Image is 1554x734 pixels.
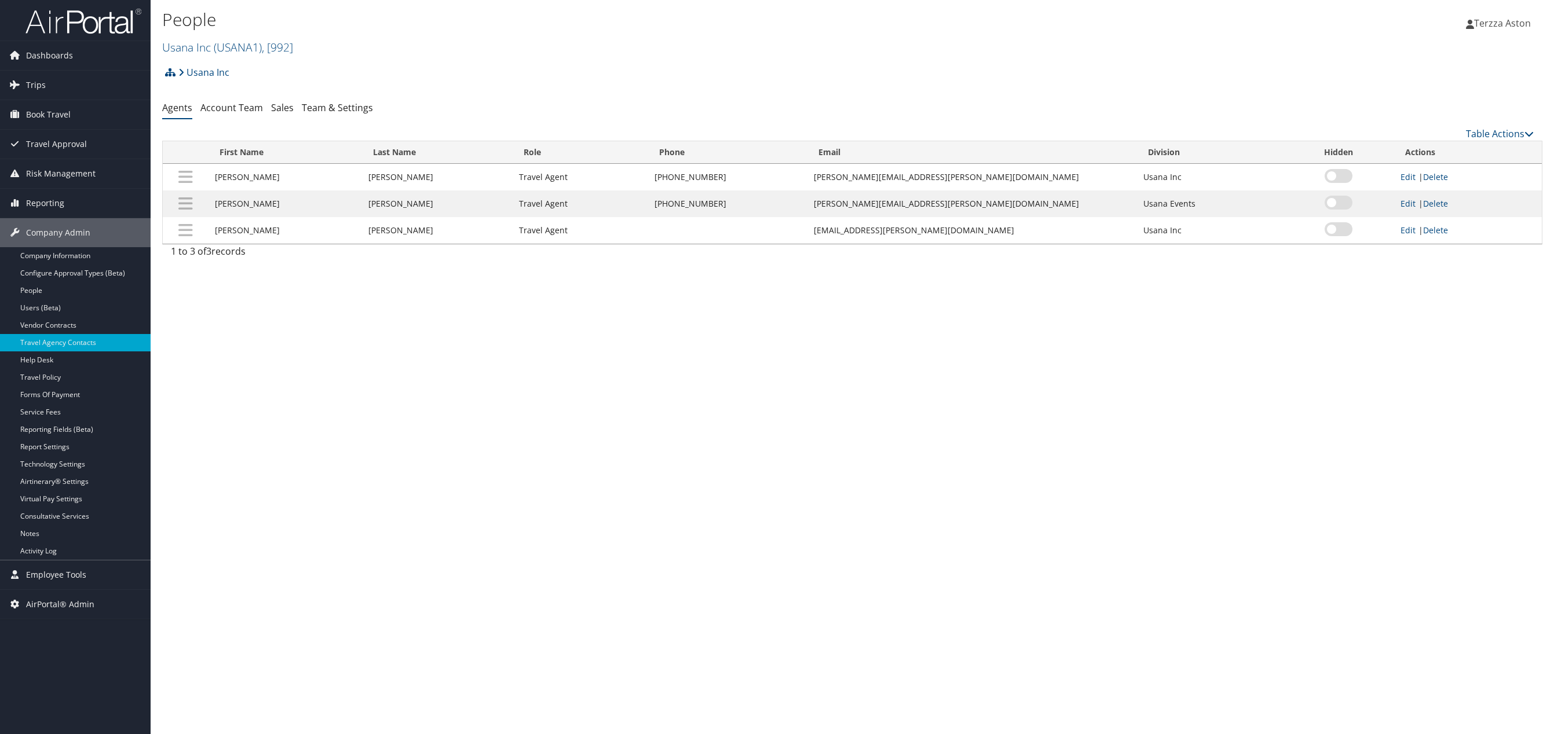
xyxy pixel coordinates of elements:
td: Travel Agent [513,217,648,244]
span: 3 [206,245,211,258]
div: 1 to 3 of records [171,244,499,264]
a: Usana Inc [178,61,229,84]
a: Agents [162,101,192,114]
a: Delete [1423,171,1448,182]
td: [PHONE_NUMBER] [649,190,808,217]
a: Terzza Aston [1466,6,1542,41]
td: Travel Agent [513,190,648,217]
span: Travel Approval [26,130,87,159]
td: Travel Agent [513,164,648,190]
th: Division [1138,141,1283,164]
span: Terzza Aston [1474,17,1531,30]
td: [PERSON_NAME][EMAIL_ADDRESS][PERSON_NAME][DOMAIN_NAME] [808,164,1138,190]
th: First Name [209,141,363,164]
span: Employee Tools [26,560,86,589]
td: [PERSON_NAME] [209,190,363,217]
a: Team & Settings [302,101,373,114]
th: : activate to sort column descending [163,141,209,164]
span: Book Travel [26,100,71,129]
th: Role [513,141,648,164]
th: Phone [649,141,808,164]
span: , [ 992 ] [262,39,293,55]
td: [PHONE_NUMBER] [649,164,808,190]
a: Delete [1423,225,1448,236]
td: [PERSON_NAME] [363,190,513,217]
img: airportal-logo.png [25,8,141,35]
td: | [1395,190,1542,217]
td: [EMAIL_ADDRESS][PERSON_NAME][DOMAIN_NAME] [808,217,1138,244]
td: [PERSON_NAME] [363,217,513,244]
td: Usana Inc [1138,217,1283,244]
td: | [1395,217,1542,244]
h1: People [162,8,1083,32]
span: Trips [26,71,46,100]
th: Hidden [1283,141,1395,164]
span: AirPortal® Admin [26,590,94,619]
td: Usana Events [1138,190,1283,217]
a: Account Team [200,101,263,114]
a: Edit [1401,171,1416,182]
td: [PERSON_NAME] [209,164,363,190]
a: Edit [1401,225,1416,236]
span: Company Admin [26,218,90,247]
a: Usana Inc [162,39,293,55]
span: Risk Management [26,159,96,188]
a: Sales [271,101,294,114]
td: [PERSON_NAME] [209,217,363,244]
th: Email [808,141,1138,164]
a: Table Actions [1466,127,1534,140]
td: [PERSON_NAME][EMAIL_ADDRESS][PERSON_NAME][DOMAIN_NAME] [808,190,1138,217]
td: [PERSON_NAME] [363,164,513,190]
a: Delete [1423,198,1448,209]
a: Edit [1401,198,1416,209]
td: Usana Inc [1138,164,1283,190]
span: Reporting [26,189,64,218]
th: Actions [1395,141,1542,164]
span: Dashboards [26,41,73,70]
td: | [1395,164,1542,190]
th: Last Name [363,141,513,164]
span: ( USANA1 ) [214,39,262,55]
